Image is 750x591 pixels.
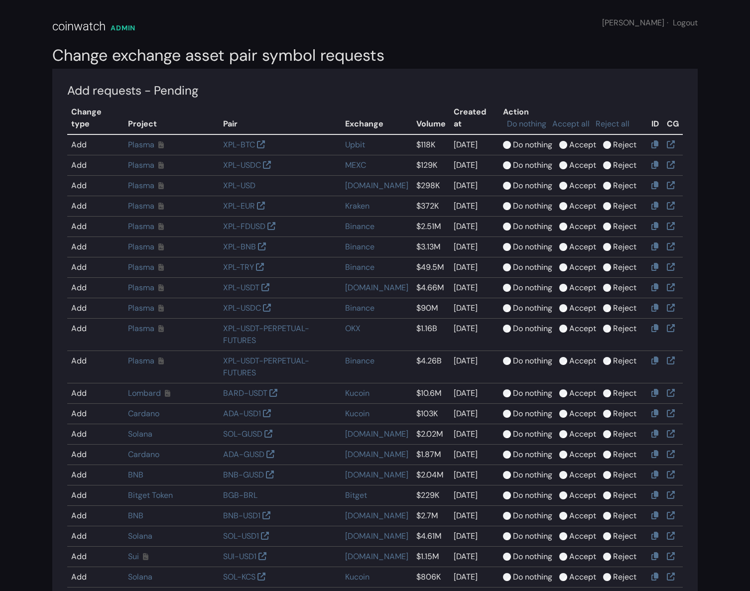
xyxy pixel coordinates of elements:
td: Add [67,257,124,278]
td: Add [67,404,124,424]
a: Accept all [552,118,590,129]
span: · [667,17,668,28]
label: Accept [569,221,596,233]
td: Add [67,383,124,404]
a: Upbit [345,139,365,150]
label: Accept [569,355,596,367]
td: $4.61M [412,526,450,547]
th: Exchange [341,102,412,134]
a: Lombard [128,388,161,398]
div: [PERSON_NAME] [602,17,698,29]
a: XPL-BNB [223,241,256,252]
td: [DATE] [450,196,499,217]
a: XPL-TRY [223,262,254,272]
a: Reject all [596,118,629,129]
a: Cardano [128,449,159,460]
a: XPL-FDUSD [223,221,265,232]
a: SOL-USD1 [223,531,259,541]
a: Logout [673,17,698,28]
td: [DATE] [450,278,499,298]
a: Binance [345,241,375,252]
a: BNB [128,510,143,521]
td: $129K [412,155,450,176]
label: Reject [613,241,636,253]
td: $806K [412,567,450,588]
label: Accept [569,302,596,314]
th: Pair [219,102,341,134]
td: $10.6M [412,383,450,404]
div: coinwatch [52,17,106,35]
a: Plasma [128,355,154,366]
label: Reject [613,387,636,399]
a: MEXC [345,160,366,170]
a: Plasma [128,241,154,252]
a: XPL-USDT [223,282,259,293]
a: BNB [128,470,143,480]
td: [DATE] [450,237,499,257]
td: [DATE] [450,257,499,278]
a: XPL-EUR [223,201,255,211]
label: Do nothing [513,428,552,440]
label: Accept [569,261,596,273]
td: Add [67,547,124,567]
label: Accept [569,469,596,481]
div: ADMIN [111,23,135,33]
label: Do nothing [513,139,552,151]
label: Reject [613,510,636,522]
label: Reject [613,159,636,171]
label: Accept [569,180,596,192]
td: Add [67,298,124,319]
td: $103K [412,404,450,424]
td: [DATE] [450,319,499,351]
a: XPL-USDT-PERPETUAL-FUTURES [223,323,309,346]
a: [DOMAIN_NAME] [345,531,408,541]
a: Plasma [128,303,154,313]
td: $4.66M [412,278,450,298]
td: $118K [412,134,450,155]
td: [DATE] [450,465,499,485]
td: [DATE] [450,404,499,424]
td: [DATE] [450,506,499,526]
label: Reject [613,469,636,481]
td: [DATE] [450,485,499,506]
label: Do nothing [513,355,552,367]
a: Sui [128,551,139,562]
th: CG [663,102,683,134]
td: Add [67,217,124,237]
td: $2.04M [412,465,450,485]
label: Reject [613,323,636,335]
td: Add [67,526,124,547]
td: $2.7M [412,506,450,526]
th: Project [124,102,219,134]
td: Add [67,445,124,465]
label: Do nothing [513,241,552,253]
td: $4.26B [412,351,450,383]
h2: Change exchange asset pair symbol requests [52,46,698,65]
a: SOL-KCS [223,572,255,582]
td: [DATE] [450,176,499,196]
a: XPL-BTC [223,139,255,150]
a: Plasma [128,221,154,232]
a: XPL-USDC [223,160,261,170]
h4: Add requests - Pending [67,84,683,98]
td: $2.51M [412,217,450,237]
label: Do nothing [513,323,552,335]
a: BNB-USD1 [223,510,260,521]
label: Reject [613,551,636,563]
a: Binance [345,303,375,313]
td: [DATE] [450,298,499,319]
a: [DOMAIN_NAME] [345,429,408,439]
a: BARD-USDT [223,388,267,398]
label: Reject [613,221,636,233]
td: $1.16B [412,319,450,351]
label: Accept [569,428,596,440]
td: $1.87M [412,445,450,465]
label: Do nothing [513,180,552,192]
label: Reject [613,282,636,294]
a: Plasma [128,201,154,211]
td: [DATE] [450,383,499,404]
a: SUI-USD1 [223,551,256,562]
label: Reject [613,180,636,192]
label: Accept [569,282,596,294]
th: Action [499,102,647,134]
